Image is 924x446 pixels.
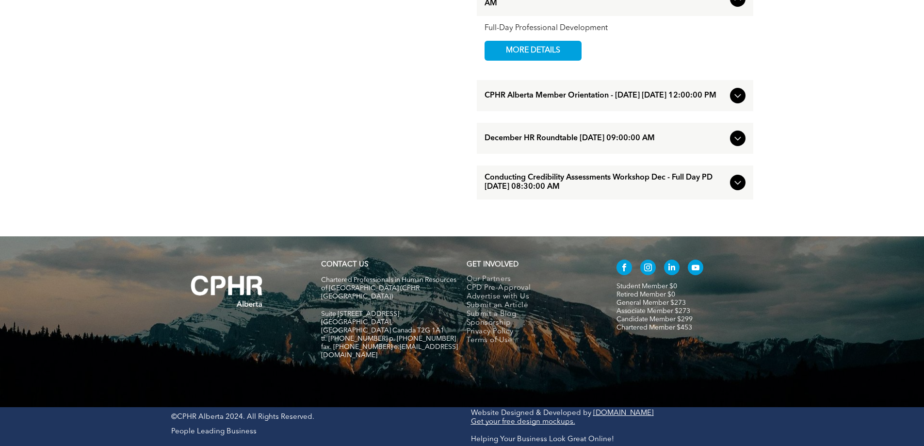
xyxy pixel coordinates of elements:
a: Retired Member $0 [616,291,675,298]
a: Candidate Member $299 [616,316,693,323]
a: free design mockups. [502,418,575,426]
a: Get your [471,418,500,426]
span: People Leading Business [171,428,257,435]
a: Website Designed & Developed by [471,410,591,417]
a: CPD Pre-Approval [467,284,596,293]
span: Conducting Credibility Assessments Workshop Dec - Full Day PD [DATE] 08:30:00 AM [485,173,726,192]
a: Privacy Policy [467,328,596,336]
div: Full-Day Professional Development [485,24,746,33]
a: MORE DETAILS [485,41,582,61]
a: Terms of Use [467,336,596,345]
a: [DOMAIN_NAME] [593,410,654,417]
a: CONTACT US [321,261,368,268]
a: Our Partners [467,275,596,284]
span: tf. [PHONE_NUMBER] p. [PHONE_NUMBER] [321,335,456,342]
span: our Business Look Great Online! [504,436,614,443]
a: youtube [688,260,703,278]
a: General Member $273 [616,299,686,306]
a: facebook [616,260,632,278]
a: Submit a Blog [467,310,596,319]
span: Suite [STREET_ADDRESS] [321,311,399,317]
span: [GEOGRAPHIC_DATA], [GEOGRAPHIC_DATA] Canada T2G 1A1 [321,319,444,334]
a: Associate Member $273 [616,308,690,314]
span: MORE DETAILS [495,41,571,60]
span: CPHR Alberta Member Orientation - [DATE] [DATE] 12:00:00 PM [485,91,726,100]
a: Advertise with Us [467,293,596,301]
span: Chartered Professionals in Human Resources of [GEOGRAPHIC_DATA] (CPHR [GEOGRAPHIC_DATA]) [321,277,456,300]
a: Chartered Member $453 [616,324,692,331]
span: GET INVOLVED [467,261,519,268]
a: Sponsorship [467,319,596,328]
img: A white background with a few lines on it [171,256,283,327]
a: Helping Y [471,436,504,443]
span: ©CPHR Alberta 2024. All Rights Reserved. [171,413,314,421]
a: Student Member $0 [616,283,677,290]
a: Submit an Article [467,301,596,310]
a: instagram [640,260,656,278]
a: linkedin [664,260,680,278]
span: fax. [PHONE_NUMBER] e:[EMAIL_ADDRESS][DOMAIN_NAME] [321,344,458,359]
span: December HR Roundtable [DATE] 09:00:00 AM [485,134,726,143]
